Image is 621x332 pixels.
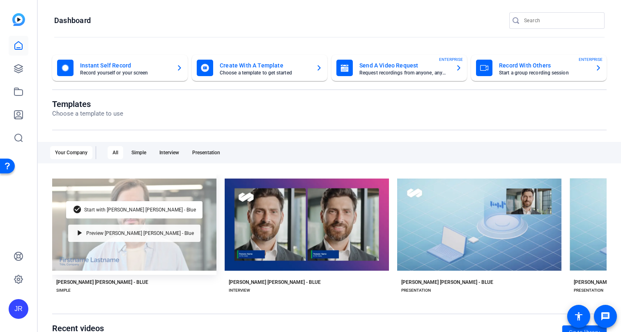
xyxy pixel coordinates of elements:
[579,56,603,63] span: ENTERPRISE
[73,205,83,215] mat-icon: check_circle
[499,60,589,70] mat-card-title: Record With Others
[52,99,123,109] h1: Templates
[84,207,196,212] span: Start with [PERSON_NAME] [PERSON_NAME] - Blue
[50,146,92,159] div: Your Company
[80,60,170,70] mat-card-title: Instant Self Record
[359,60,449,70] mat-card-title: Send A Video Request
[600,311,610,321] mat-icon: message
[471,55,607,81] button: Record With OthersStart a group recording sessionENTERPRISE
[220,60,309,70] mat-card-title: Create With A Template
[192,55,327,81] button: Create With A TemplateChoose a template to get started
[56,279,148,286] div: [PERSON_NAME] [PERSON_NAME] - BLUE
[229,287,250,294] div: INTERVIEW
[229,279,321,286] div: [PERSON_NAME] [PERSON_NAME] - BLUE
[108,146,123,159] div: All
[9,299,28,319] div: JR
[524,16,598,26] input: Search
[574,287,603,294] div: PRESENTATION
[12,13,25,26] img: blue-gradient.svg
[154,146,184,159] div: Interview
[54,16,91,26] h1: Dashboard
[331,55,467,81] button: Send A Video RequestRequest recordings from anyone, anywhereENTERPRISE
[401,279,493,286] div: [PERSON_NAME] [PERSON_NAME] - BLUE
[52,109,123,118] p: Choose a template to use
[359,70,449,75] mat-card-subtitle: Request recordings from anyone, anywhere
[499,70,589,75] mat-card-subtitle: Start a group recording session
[220,70,309,75] mat-card-subtitle: Choose a template to get started
[126,146,151,159] div: Simple
[52,55,188,81] button: Instant Self RecordRecord yourself or your screen
[439,56,463,63] span: ENTERPRISE
[56,287,71,294] div: SIMPLE
[401,287,431,294] div: PRESENTATION
[75,228,85,238] mat-icon: play_arrow
[80,70,170,75] mat-card-subtitle: Record yourself or your screen
[86,231,194,236] span: Preview [PERSON_NAME] [PERSON_NAME] - Blue
[187,146,225,159] div: Presentation
[574,311,584,321] mat-icon: accessibility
